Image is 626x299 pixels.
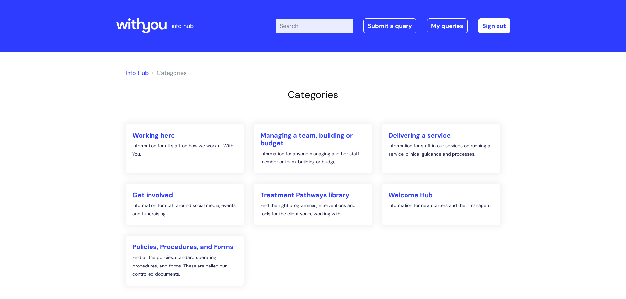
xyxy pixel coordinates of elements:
[388,142,494,158] p: Information for staff in our services on running a service, clinical guidance and processes.
[276,18,510,33] div: | -
[388,202,494,210] p: Information for new starters and their managers.
[388,191,494,199] h2: Welcome Hub
[260,131,365,147] h2: Managing a team, building or budget
[132,191,238,199] h2: Get involved
[382,184,500,225] a: Welcome Hub Information for new starters and their managers.
[427,18,468,33] a: My queries
[254,184,372,225] a: Treatment Pathways library Find the right programmes, interventions and tools for the client you'...
[132,253,238,278] p: Find all the policies, standard operating procedures, and forms. These are called our controlled ...
[150,68,187,78] li: Solution home
[132,131,238,139] h2: Working here
[126,124,244,173] a: Working here Information for all staff on how we work at With You.
[126,89,500,101] h2: Categories
[276,19,353,33] input: Search
[132,202,238,218] p: Information for staff around social media, events and fundraising.
[260,191,365,199] h2: Treatment Pathways library
[126,184,244,225] a: Get involved Information for staff around social media, events and fundraising.
[132,142,238,158] p: Information for all staff on how we work at With You.
[363,18,416,33] a: Submit a query
[260,150,365,166] p: Information for anyone managing another staff member or team, building or budget.
[126,69,149,77] a: Info Hub
[388,131,494,139] h2: Delivering a service
[132,243,238,251] h2: Policies, Procedures, and Forms
[172,21,194,31] p: info hub
[478,18,510,33] a: Sign out
[126,236,244,286] a: Policies, Procedures, and Forms Find all the policies, standard operating procedures, and forms. ...
[254,124,372,173] a: Managing a team, building or budget Information for anyone managing another staff member or team,...
[382,124,500,173] a: Delivering a service Information for staff in our services on running a service, clinical guidanc...
[260,202,365,218] p: Find the right programmes, interventions and tools for the client you're working with.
